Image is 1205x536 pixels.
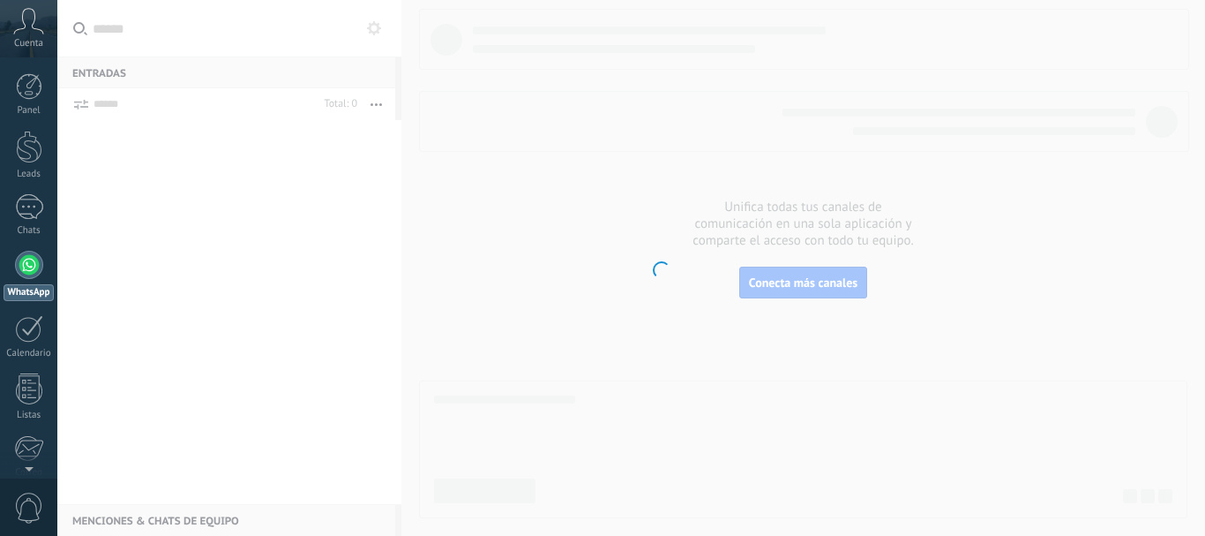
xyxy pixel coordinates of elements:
[4,169,55,180] div: Leads
[4,410,55,421] div: Listas
[14,38,43,49] span: Cuenta
[4,284,54,301] div: WhatsApp
[4,348,55,359] div: Calendario
[4,105,55,117] div: Panel
[4,225,55,237] div: Chats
